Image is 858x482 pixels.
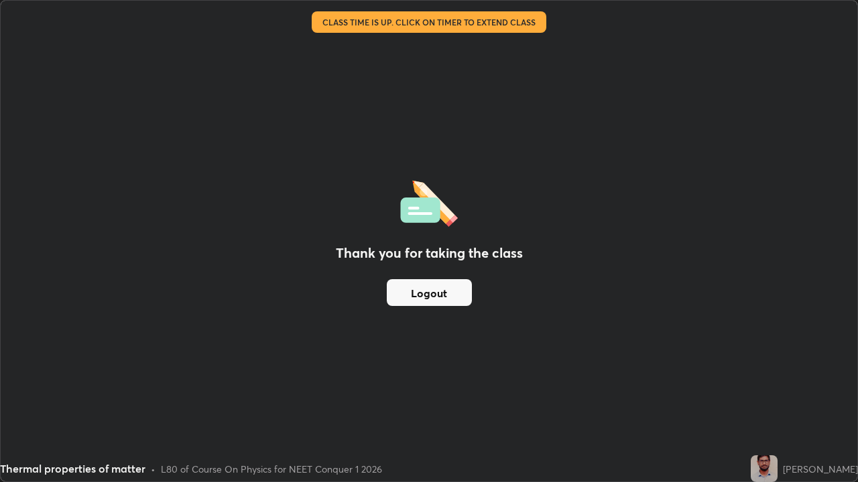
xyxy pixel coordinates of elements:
button: Logout [387,279,472,306]
div: [PERSON_NAME] [783,462,858,476]
div: • [151,462,156,476]
img: 999cd64d9fd9493084ef9f6136016bc7.jpg [751,455,778,482]
div: L80 of Course On Physics for NEET Conquer 1 2026 [161,462,382,476]
h2: Thank you for taking the class [336,243,523,263]
img: offlineFeedback.1438e8b3.svg [400,176,458,227]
